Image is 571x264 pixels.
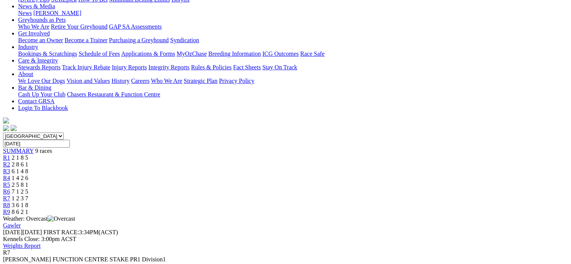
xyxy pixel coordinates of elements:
[3,154,10,161] a: R1
[18,10,568,17] div: News & Media
[43,229,118,235] span: 3:34PM(ACST)
[18,23,49,30] a: Who We Are
[109,23,162,30] a: GAP SA Assessments
[66,78,110,84] a: Vision and Values
[3,188,10,195] a: R6
[177,50,207,57] a: MyOzChase
[300,50,324,57] a: Race Safe
[3,256,568,263] div: [PERSON_NAME] FUNCTION CENTRE STAKE PR1 Division1
[208,50,261,57] a: Breeding Information
[121,50,175,57] a: Applications & Forms
[18,64,60,70] a: Stewards Reports
[3,236,568,243] div: Kennels Close: 3:00pm ACST
[33,10,81,16] a: [PERSON_NAME]
[18,84,51,91] a: Bar & Dining
[18,98,54,104] a: Contact GRSA
[3,229,23,235] span: [DATE]
[51,23,108,30] a: Retire Your Greyhound
[18,91,568,98] div: Bar & Dining
[18,71,33,77] a: About
[12,195,28,201] span: 1 2 3 7
[3,209,10,215] a: R9
[48,215,75,222] img: Overcast
[35,148,52,154] span: 9 races
[3,222,21,229] a: Gawler
[43,229,79,235] span: FIRST RACE:
[12,168,28,174] span: 6 1 4 8
[67,91,160,98] a: Chasers Restaurant & Function Centre
[3,195,10,201] a: R7
[3,168,10,174] a: R3
[18,30,50,37] a: Get Involved
[18,91,65,98] a: Cash Up Your Club
[262,64,297,70] a: Stay On Track
[3,243,41,249] a: Weights Report
[18,10,32,16] a: News
[3,140,70,148] input: Select date
[18,64,568,71] div: Care & Integrity
[3,229,42,235] span: [DATE]
[62,64,110,70] a: Track Injury Rebate
[262,50,299,57] a: ICG Outcomes
[3,249,10,256] span: R7
[3,182,10,188] a: R5
[18,57,58,64] a: Care & Integrity
[18,23,568,30] div: Greyhounds as Pets
[65,37,108,43] a: Become a Trainer
[18,3,55,9] a: News & Media
[18,50,77,57] a: Bookings & Scratchings
[111,78,129,84] a: History
[12,175,28,181] span: 1 4 2 6
[18,17,66,23] a: Greyhounds as Pets
[11,125,17,131] img: twitter.svg
[18,50,568,57] div: Industry
[191,64,232,70] a: Rules & Policies
[112,64,147,70] a: Injury Reports
[18,78,65,84] a: We Love Our Dogs
[12,202,28,208] span: 3 6 1 8
[3,202,10,208] a: R8
[184,78,217,84] a: Strategic Plan
[233,64,261,70] a: Fact Sheets
[18,37,63,43] a: Become an Owner
[3,175,10,181] a: R4
[131,78,149,84] a: Careers
[3,118,9,124] img: logo-grsa-white.png
[3,125,9,131] img: facebook.svg
[18,37,568,44] div: Get Involved
[12,209,28,215] span: 8 6 2 1
[18,105,68,111] a: Login To Blackbook
[12,154,28,161] span: 2 1 8 5
[18,78,568,84] div: About
[78,50,120,57] a: Schedule of Fees
[12,188,28,195] span: 7 1 2 5
[109,37,169,43] a: Purchasing a Greyhound
[12,182,28,188] span: 2 5 8 1
[3,215,75,222] span: Weather: Overcast
[18,44,38,50] a: Industry
[170,37,199,43] a: Syndication
[12,161,28,168] span: 2 8 6 1
[3,148,34,154] a: SUMMARY
[219,78,254,84] a: Privacy Policy
[148,64,189,70] a: Integrity Reports
[151,78,182,84] a: Who We Are
[3,161,10,168] a: R2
